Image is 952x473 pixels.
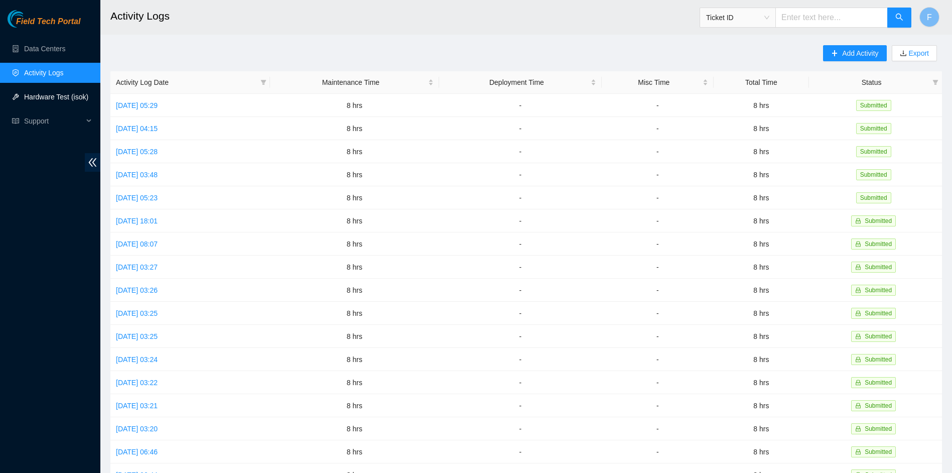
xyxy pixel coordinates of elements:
[714,256,809,279] td: 8 hrs
[116,148,158,156] a: [DATE] 05:28
[927,11,932,24] span: F
[24,69,64,77] a: Activity Logs
[865,217,892,224] span: Submitted
[865,333,892,340] span: Submitted
[855,287,861,293] span: lock
[602,186,713,209] td: -
[439,140,602,163] td: -
[439,440,602,463] td: -
[116,101,158,109] a: [DATE] 05:29
[855,218,861,224] span: lock
[855,357,861,363] span: lock
[907,49,929,57] a: Export
[602,140,713,163] td: -
[865,379,892,386] span: Submitted
[602,163,713,186] td: -
[919,7,939,27] button: F
[270,209,439,232] td: 8 hrs
[775,8,888,28] input: Enter text here...
[270,186,439,209] td: 8 hrs
[439,209,602,232] td: -
[714,302,809,325] td: 8 hrs
[260,79,266,85] span: filter
[842,48,878,59] span: Add Activity
[270,348,439,371] td: 8 hrs
[116,309,158,317] a: [DATE] 03:25
[439,186,602,209] td: -
[865,310,892,317] span: Submitted
[270,256,439,279] td: 8 hrs
[270,440,439,463] td: 8 hrs
[270,140,439,163] td: 8 hrs
[116,240,158,248] a: [DATE] 08:07
[116,217,158,225] a: [DATE] 18:01
[602,232,713,256] td: -
[855,310,861,316] span: lock
[856,100,891,111] span: Submitted
[855,264,861,270] span: lock
[85,153,100,172] span: double-left
[855,449,861,455] span: lock
[16,17,80,27] span: Field Tech Portal
[439,279,602,302] td: -
[714,94,809,117] td: 8 hrs
[602,209,713,232] td: -
[439,394,602,417] td: -
[814,77,928,88] span: Status
[116,402,158,410] a: [DATE] 03:21
[270,394,439,417] td: 8 hrs
[439,232,602,256] td: -
[855,426,861,432] span: lock
[270,417,439,440] td: 8 hrs
[439,94,602,117] td: -
[270,117,439,140] td: 8 hrs
[714,71,809,94] th: Total Time
[270,302,439,325] td: 8 hrs
[714,140,809,163] td: 8 hrs
[270,325,439,348] td: 8 hrs
[855,403,861,409] span: lock
[270,232,439,256] td: 8 hrs
[714,186,809,209] td: 8 hrs
[270,163,439,186] td: 8 hrs
[714,325,809,348] td: 8 hrs
[24,93,88,101] a: Hardware Test (isok)
[602,94,713,117] td: -
[831,50,838,58] span: plus
[439,302,602,325] td: -
[116,125,158,133] a: [DATE] 04:15
[895,13,903,23] span: search
[714,394,809,417] td: 8 hrs
[602,279,713,302] td: -
[116,379,158,387] a: [DATE] 03:22
[24,45,65,53] a: Data Centers
[116,356,158,364] a: [DATE] 03:24
[855,380,861,386] span: lock
[270,94,439,117] td: 8 hrs
[714,440,809,463] td: 8 hrs
[865,448,892,455] span: Submitted
[865,425,892,432] span: Submitted
[439,417,602,440] td: -
[856,123,891,134] span: Submitted
[856,146,891,157] span: Submitted
[714,279,809,302] td: 8 hrs
[714,117,809,140] td: 8 hrs
[439,348,602,371] td: -
[8,18,80,31] a: Akamai TechnologiesField Tech Portal
[116,448,158,456] a: [DATE] 06:46
[439,117,602,140] td: -
[602,256,713,279] td: -
[602,371,713,394] td: -
[258,75,268,90] span: filter
[8,10,51,28] img: Akamai Technologies
[865,356,892,363] span: Submitted
[116,425,158,433] a: [DATE] 03:20
[714,417,809,440] td: 8 hrs
[270,279,439,302] td: 8 hrs
[439,163,602,186] td: -
[116,77,256,88] span: Activity Log Date
[865,287,892,294] span: Submitted
[116,171,158,179] a: [DATE] 03:48
[602,302,713,325] td: -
